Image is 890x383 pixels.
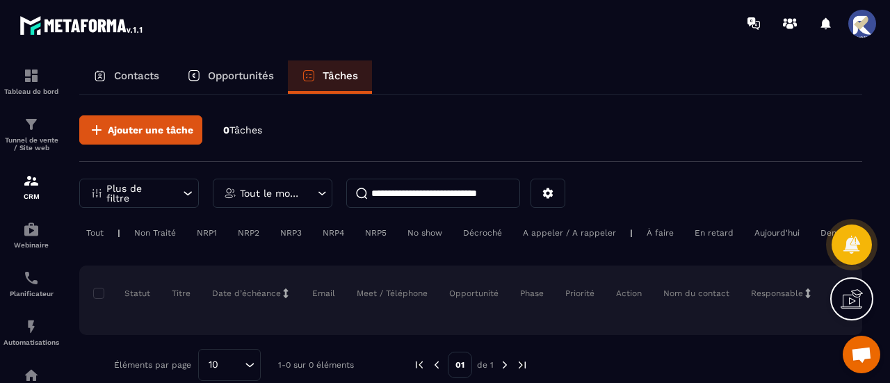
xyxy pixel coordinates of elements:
[23,221,40,238] img: automations
[630,228,633,238] p: |
[208,70,274,82] p: Opportunités
[3,57,59,106] a: formationformationTableau de bord
[79,60,173,94] a: Contacts
[240,188,302,198] p: Tout le monde
[3,339,59,346] p: Automatisations
[23,270,40,286] img: scheduler
[3,308,59,357] a: automationsautomationsAutomatisations
[688,225,741,241] div: En retard
[413,359,426,371] img: prev
[516,225,623,241] div: A appeler / A rappeler
[173,60,288,94] a: Opportunités
[565,288,594,299] p: Priorité
[23,172,40,189] img: formation
[616,288,642,299] p: Action
[114,70,159,82] p: Contacts
[204,357,223,373] span: 10
[23,67,40,84] img: formation
[499,359,511,371] img: next
[172,288,191,299] p: Titre
[751,288,803,299] p: Responsable
[223,124,262,137] p: 0
[278,360,354,370] p: 1-0 sur 0 éléments
[3,290,59,298] p: Planificateur
[97,288,150,299] p: Statut
[357,288,428,299] p: Meet / Téléphone
[3,162,59,211] a: formationformationCRM
[3,193,59,200] p: CRM
[358,225,394,241] div: NRP5
[3,136,59,152] p: Tunnel de vente / Site web
[316,225,351,241] div: NRP4
[3,211,59,259] a: automationsautomationsWebinaire
[3,259,59,308] a: schedulerschedulerPlanificateur
[448,352,472,378] p: 01
[843,336,880,373] a: Ouvrir le chat
[108,123,193,137] span: Ajouter une tâche
[400,225,449,241] div: No show
[312,288,335,299] p: Email
[79,225,111,241] div: Tout
[118,228,120,238] p: |
[19,13,145,38] img: logo
[212,288,281,299] p: Date d’échéance
[229,124,262,136] span: Tâches
[477,359,494,370] p: de 1
[23,318,40,335] img: automations
[23,116,40,133] img: formation
[663,288,729,299] p: Nom du contact
[223,357,241,373] input: Search for option
[198,349,261,381] div: Search for option
[520,288,544,299] p: Phase
[747,225,807,241] div: Aujourd'hui
[814,225,858,241] div: Demain
[288,60,372,94] a: Tâches
[127,225,183,241] div: Non Traité
[231,225,266,241] div: NRP2
[114,360,191,370] p: Éléments par page
[273,225,309,241] div: NRP3
[449,288,499,299] p: Opportunité
[3,106,59,162] a: formationformationTunnel de vente / Site web
[430,359,443,371] img: prev
[79,115,202,145] button: Ajouter une tâche
[3,88,59,95] p: Tableau de bord
[106,184,168,203] p: Plus de filtre
[640,225,681,241] div: À faire
[323,70,358,82] p: Tâches
[3,241,59,249] p: Webinaire
[516,359,528,371] img: next
[190,225,224,241] div: NRP1
[456,225,509,241] div: Décroché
